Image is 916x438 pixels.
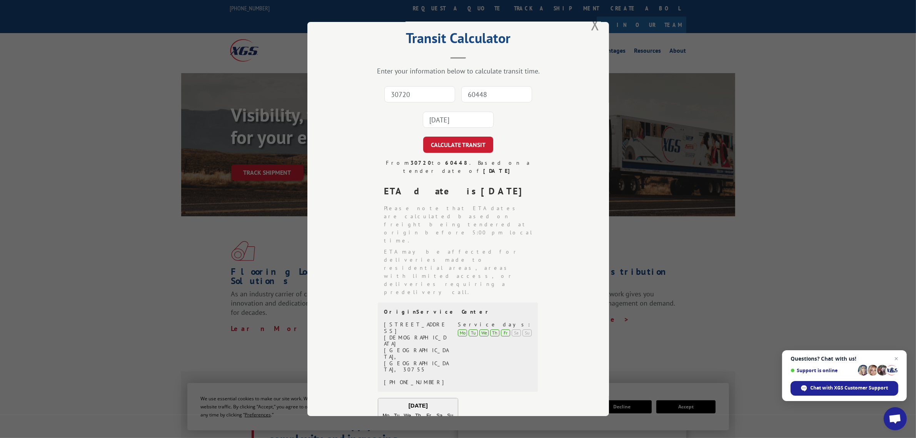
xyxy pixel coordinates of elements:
div: Origin Service Center [384,309,532,315]
div: [PHONE_NUMBER] [384,379,449,386]
input: Tender Date [423,112,494,128]
button: Close modal [591,14,599,35]
div: Th [490,329,499,336]
a: Open chat [884,407,907,430]
div: We [479,329,489,336]
div: Tu [469,329,478,336]
span: Chat with XGS Customer Support [791,381,898,396]
div: [STREET_ADDRESS][DEMOGRAPHIC_DATA] [384,321,449,347]
h2: Transit Calculator [346,33,571,47]
button: CALCULATE TRANSIT [423,137,493,153]
div: Mo [458,329,467,336]
li: ETA may be affected for deliveries made to residential areas, areas with limited access, or deliv... [384,248,539,296]
span: Support is online [791,368,855,373]
div: We [402,411,412,420]
strong: 60448 [445,159,469,166]
input: Dest. Zip [461,86,532,102]
span: Questions? Chat with us! [791,356,898,362]
div: Sa [435,411,444,420]
div: Su [522,329,532,336]
strong: 30720 [410,159,431,166]
div: Tu [392,411,401,420]
li: Please note that ETA dates are calculated based on freight being tendered at origin before 5:00 p... [384,204,539,245]
div: ETA date is [384,184,539,198]
div: Su [445,411,455,420]
div: Fr [424,411,433,420]
div: Th [413,411,422,420]
div: Service days: [458,321,532,328]
div: Enter your information below to calculate transit time. [346,67,571,75]
div: Mo [381,411,390,420]
div: Fr [501,329,510,336]
span: Chat with XGS Customer Support [811,385,888,391]
div: [DATE] [378,401,458,410]
strong: [DATE] [481,185,529,197]
div: Sa [512,329,521,336]
input: Origin Zip [384,86,455,102]
div: [GEOGRAPHIC_DATA], [GEOGRAPHIC_DATA], 30755 [384,347,449,373]
strong: [DATE] [483,167,513,174]
div: From to . Based on a tender date of [378,159,539,175]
